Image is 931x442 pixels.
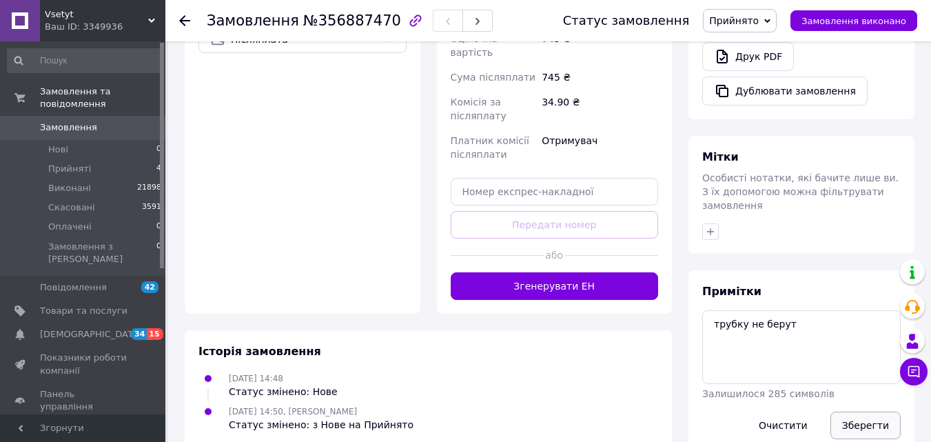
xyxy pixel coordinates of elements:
[48,182,91,194] span: Виконані
[137,182,161,194] span: 21898
[40,305,127,317] span: Товари та послуги
[131,328,147,340] span: 34
[229,385,338,399] div: Статус змінено: Нове
[830,412,901,439] button: Зберегти
[48,201,95,214] span: Скасовані
[451,97,507,121] span: Комісія за післяплату
[48,163,91,175] span: Прийняті
[40,388,127,413] span: Панель управління
[702,310,901,383] textarea: трубку не берут
[45,8,148,21] span: Vsetyt
[563,14,690,28] div: Статус замовлення
[539,26,661,65] div: 745 ₴
[156,221,161,233] span: 0
[147,328,163,340] span: 15
[709,15,759,26] span: Прийнято
[229,374,283,383] span: [DATE] 14:48
[142,201,161,214] span: 3591
[702,388,835,399] span: Залишилося 285 символів
[48,221,92,233] span: Оплачені
[179,14,190,28] div: Повернутися назад
[156,163,161,175] span: 4
[702,285,761,298] span: Примітки
[451,272,659,300] button: Згенерувати ЕН
[451,33,498,58] span: Оціночна вартість
[229,418,413,432] div: Статус змінено: з Нове на Прийнято
[40,328,142,341] span: [DEMOGRAPHIC_DATA]
[198,345,321,358] span: Історія замовлення
[451,178,659,205] input: Номер експрес-накладної
[544,248,564,262] span: або
[40,86,165,110] span: Замовлення та повідомлення
[539,128,661,167] div: Отримувач
[229,407,357,416] span: [DATE] 14:50, [PERSON_NAME]
[790,10,917,31] button: Замовлення виконано
[702,77,868,106] button: Дублювати замовлення
[539,65,661,90] div: 745 ₴
[40,121,97,134] span: Замовлення
[900,358,928,385] button: Чат з покупцем
[747,412,819,439] button: Очистити
[48,241,156,265] span: Замовлення з [PERSON_NAME]
[156,241,161,265] span: 0
[303,12,401,29] span: №356887470
[7,48,163,73] input: Пошук
[702,42,794,71] a: Друк PDF
[40,281,107,294] span: Повідомлення
[702,172,899,211] span: Особисті нотатки, які бачите лише ви. З їх допомогою можна фільтрувати замовлення
[48,143,68,156] span: Нові
[702,150,739,163] span: Мітки
[801,16,906,26] span: Замовлення виконано
[156,143,161,156] span: 0
[141,281,158,293] span: 42
[45,21,165,33] div: Ваш ID: 3349936
[539,90,661,128] div: 34.90 ₴
[40,352,127,376] span: Показники роботи компанії
[207,12,299,29] span: Замовлення
[451,135,529,160] span: Платник комісії післяплати
[451,72,536,83] span: Сума післяплати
